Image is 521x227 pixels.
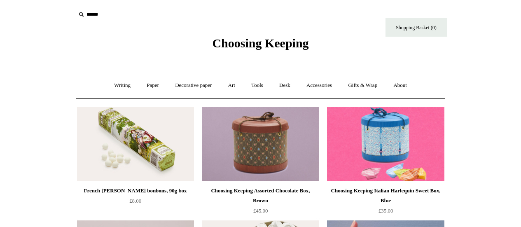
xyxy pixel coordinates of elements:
img: French Anis de Flavigny bonbons, 90g box [77,107,194,181]
a: French Anis de Flavigny bonbons, 90g box French Anis de Flavigny bonbons, 90g box [77,107,194,181]
a: Desk [272,75,298,96]
a: Accessories [299,75,339,96]
a: Choosing Keeping Italian Harlequin Sweet Box, Blue Choosing Keeping Italian Harlequin Sweet Box, ... [327,107,444,181]
a: Choosing Keeping Italian Harlequin Sweet Box, Blue £35.00 [327,186,444,220]
a: Art [221,75,243,96]
a: Choosing Keeping [212,43,308,49]
a: Gifts & Wrap [341,75,385,96]
img: Choosing Keeping Italian Harlequin Sweet Box, Blue [327,107,444,181]
a: Shopping Basket (0) [385,18,447,37]
span: Choosing Keeping [212,36,308,50]
div: Choosing Keeping Assorted Chocolate Box, Brown [204,186,317,206]
a: Paper [139,75,166,96]
a: Decorative paper [168,75,219,96]
a: About [386,75,414,96]
a: Choosing Keeping Assorted Chocolate Box, Brown £45.00 [202,186,319,220]
a: Tools [244,75,271,96]
span: £8.00 [129,198,141,204]
a: Choosing Keeping Assorted Chocolate Box, Brown Choosing Keeping Assorted Chocolate Box, Brown [202,107,319,181]
span: £35.00 [378,208,393,214]
span: £45.00 [253,208,268,214]
div: Choosing Keeping Italian Harlequin Sweet Box, Blue [329,186,442,206]
a: French [PERSON_NAME] bonbons, 90g box £8.00 [77,186,194,220]
a: Writing [107,75,138,96]
div: French [PERSON_NAME] bonbons, 90g box [79,186,192,196]
img: Choosing Keeping Assorted Chocolate Box, Brown [202,107,319,181]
